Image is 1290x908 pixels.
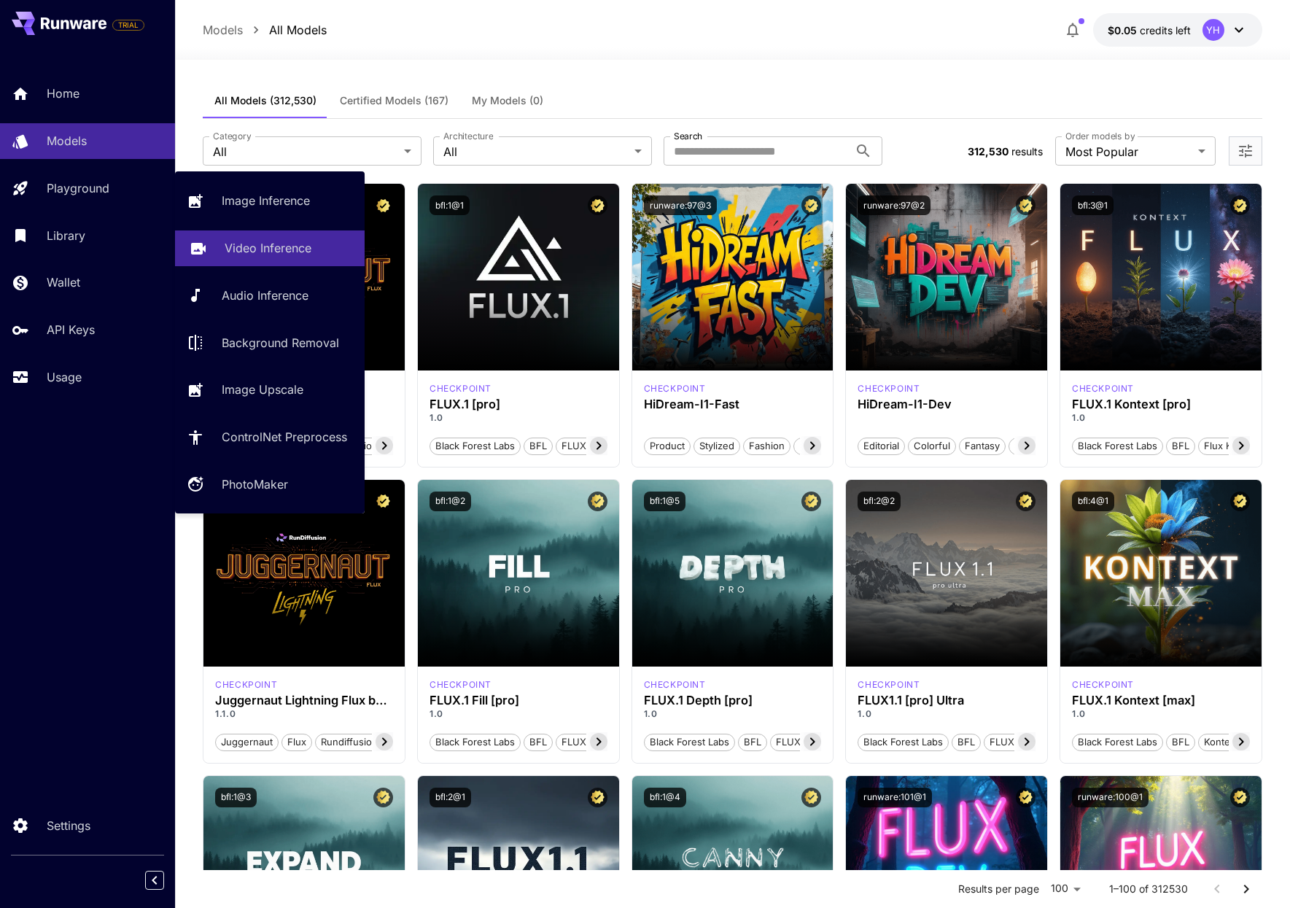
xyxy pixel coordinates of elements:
[430,382,491,395] p: checkpoint
[1072,397,1250,411] div: FLUX.1 Kontext [pro]
[175,467,365,502] a: PhotoMaker
[472,94,543,107] span: My Models (0)
[430,707,607,721] p: 1.0
[909,439,955,454] span: Colorful
[556,439,623,454] span: FLUX.1 [pro]
[858,735,948,750] span: Black Forest Labs
[1073,735,1162,750] span: Black Forest Labs
[644,694,822,707] div: FLUX.1 Depth [pro]
[443,143,629,160] span: All
[644,492,685,511] button: bfl:1@5
[858,397,1036,411] h3: HiDream-I1-Dev
[216,735,278,750] span: juggernaut
[222,287,308,304] p: Audio Inference
[203,21,243,39] p: Models
[430,397,607,411] h3: FLUX.1 [pro]
[858,382,920,395] div: HiDream Dev
[739,735,766,750] span: BFL
[1072,411,1250,424] p: 1.0
[1072,678,1134,691] p: checkpoint
[858,678,920,691] p: checkpoint
[175,419,365,455] a: ControlNet Preprocess
[1167,439,1194,454] span: BFL
[215,707,393,721] p: 1.1.0
[47,85,79,102] p: Home
[968,145,1009,158] span: 312,530
[203,21,327,39] nav: breadcrumb
[1016,492,1036,511] button: Certified Model – Vetted for best performance and includes a commercial license.
[1109,882,1188,896] p: 1–100 of 312530
[1065,143,1192,160] span: Most Popular
[1202,19,1224,41] div: YH
[1167,735,1194,750] span: BFL
[645,439,690,454] span: Product
[47,227,85,244] p: Library
[1237,142,1254,160] button: Open more filters
[801,788,821,807] button: Certified Model – Vetted for best performance and includes a commercial license.
[225,239,311,257] p: Video Inference
[430,411,607,424] p: 1.0
[1140,24,1191,36] span: credits left
[644,788,686,807] button: bfl:1@4
[213,143,398,160] span: All
[430,694,607,707] h3: FLUX.1 Fill [pro]
[588,492,607,511] button: Certified Model – Vetted for best performance and includes a commercial license.
[744,439,790,454] span: Fashion
[156,867,175,893] div: Collapse sidebar
[694,439,739,454] span: Stylized
[222,428,347,446] p: ControlNet Preprocess
[430,195,470,215] button: bfl:1@1
[215,678,277,691] p: checkpoint
[524,735,552,750] span: BFL
[1072,492,1114,511] button: bfl:4@1
[215,788,257,807] button: bfl:1@3
[269,21,327,39] p: All Models
[373,492,393,511] button: Certified Model – Vetted for best performance and includes a commercial license.
[644,397,822,411] h3: HiDream-I1-Fast
[858,195,930,215] button: runware:97@2
[1009,439,1068,454] span: High Detail
[214,94,316,107] span: All Models (312,530)
[213,130,252,142] label: Category
[222,334,339,352] p: Background Removal
[316,735,383,750] span: rundiffusion
[1108,23,1191,38] div: $0.05
[1072,382,1134,395] p: checkpoint
[1045,878,1086,899] div: 100
[47,273,80,291] p: Wallet
[215,694,393,707] h3: Juggernaut Lightning Flux by RunDiffusion
[1199,735,1243,750] span: Kontext
[1072,694,1250,707] h3: FLUX.1 Kontext [max]
[1073,439,1162,454] span: Black Forest Labs
[644,707,822,721] p: 1.0
[175,278,365,314] a: Audio Inference
[858,492,901,511] button: bfl:2@2
[222,192,310,209] p: Image Inference
[1072,678,1134,691] div: FLUX.1 Kontext [max]
[1072,707,1250,721] p: 1.0
[215,678,277,691] div: FLUX.1 D
[113,20,144,31] span: TRIAL
[858,694,1036,707] h3: FLUX1.1 [pro] Ultra
[222,381,303,398] p: Image Upscale
[430,439,520,454] span: Black Forest Labs
[282,735,311,750] span: flux
[373,195,393,215] button: Certified Model – Vetted for best performance and includes a commercial license.
[1230,195,1250,215] button: Certified Model – Vetted for best performance and includes a commercial license.
[524,439,552,454] span: BFL
[145,871,164,890] button: Collapse sidebar
[588,195,607,215] button: Certified Model – Vetted for best performance and includes a commercial license.
[1199,439,1265,454] span: Flux Kontext
[430,788,471,807] button: bfl:2@1
[430,382,491,395] div: fluxpro
[1232,874,1261,904] button: Go to next page
[858,678,920,691] div: fluxultra
[1011,145,1043,158] span: results
[222,476,288,493] p: PhotoMaker
[175,230,365,266] a: Video Inference
[1230,788,1250,807] button: Certified Model – Vetted for best performance and includes a commercial license.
